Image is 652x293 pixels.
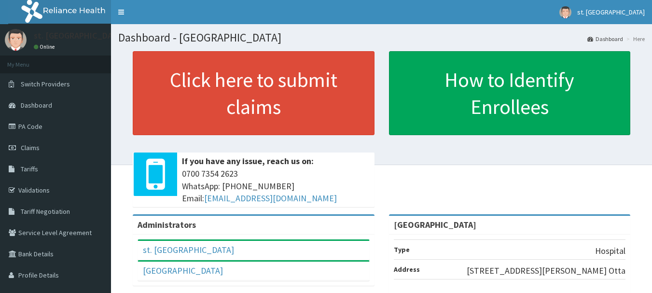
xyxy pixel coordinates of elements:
b: Address [394,265,420,274]
span: 0700 7354 2623 WhatsApp: [PHONE_NUMBER] Email: [182,167,370,205]
a: Online [34,43,57,50]
img: User Image [559,6,571,18]
p: [STREET_ADDRESS][PERSON_NAME] Otta [467,265,625,277]
a: Click here to submit claims [133,51,375,135]
b: If you have any issue, reach us on: [182,155,314,167]
span: Tariffs [21,165,38,173]
strong: [GEOGRAPHIC_DATA] [394,219,476,230]
a: Dashboard [587,35,623,43]
li: Here [624,35,645,43]
b: Type [394,245,410,254]
p: st. [GEOGRAPHIC_DATA] [34,31,125,40]
h1: Dashboard - [GEOGRAPHIC_DATA] [118,31,645,44]
span: Claims [21,143,40,152]
b: Administrators [138,219,196,230]
span: Tariff Negotiation [21,207,70,216]
a: [EMAIL_ADDRESS][DOMAIN_NAME] [204,193,337,204]
span: Switch Providers [21,80,70,88]
span: Dashboard [21,101,52,110]
p: Hospital [595,245,625,257]
img: User Image [5,29,27,51]
a: How to Identify Enrollees [389,51,631,135]
a: st. [GEOGRAPHIC_DATA] [143,244,234,255]
span: st. [GEOGRAPHIC_DATA] [577,8,645,16]
a: [GEOGRAPHIC_DATA] [143,265,223,276]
